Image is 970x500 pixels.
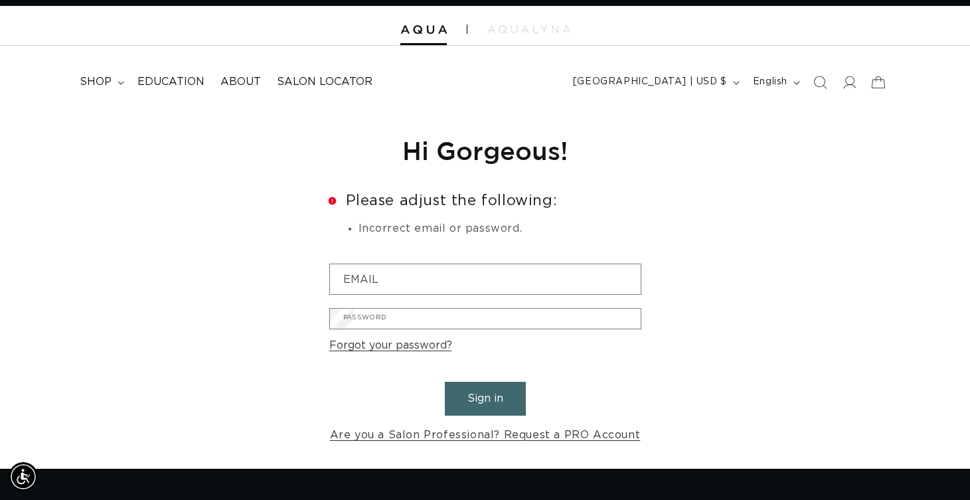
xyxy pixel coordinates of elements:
a: Forgot your password? [329,336,452,355]
img: aqualyna.com [487,25,570,33]
a: Salon Locator [269,67,380,97]
input: Email [330,264,641,294]
li: Incorrect email or password. [359,220,641,238]
a: Are you a Salon Professional? Request a PRO Account [330,426,641,445]
span: Salon Locator [277,75,372,89]
button: Sign in [445,382,526,416]
button: English [745,70,805,95]
span: Education [137,75,204,89]
a: Education [129,67,212,97]
span: English [753,75,787,89]
a: About [212,67,269,97]
button: [GEOGRAPHIC_DATA] | USD $ [565,70,745,95]
iframe: Chat Widget [790,357,970,500]
h1: Hi Gorgeous! [329,134,641,167]
span: shop [80,75,112,89]
div: Accessibility Menu [9,462,38,491]
h2: Please adjust the following: [329,193,641,208]
summary: Search [805,68,835,97]
summary: shop [72,67,129,97]
span: [GEOGRAPHIC_DATA] | USD $ [573,75,727,89]
span: About [220,75,261,89]
img: Aqua Hair Extensions [400,25,447,35]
